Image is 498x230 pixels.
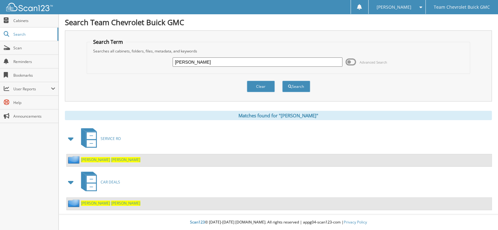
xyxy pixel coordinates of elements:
div: © [DATE]-[DATE] [DOMAIN_NAME]. All rights reserved | appg04-scan123-com | [59,215,498,230]
img: folder2.png [68,156,81,164]
span: Team Chevrolet Buick GMC [434,5,490,9]
span: [PERSON_NAME] [81,201,110,206]
h1: Search Team Chevrolet Buick GMC [65,17,492,27]
span: Help [13,100,55,105]
a: Privacy Policy [344,219,367,225]
span: Announcements [13,114,55,119]
div: Matches found for "[PERSON_NAME]" [65,111,492,120]
span: SERVICE RO [101,136,121,141]
span: [PERSON_NAME] [111,201,140,206]
span: Reminders [13,59,55,64]
span: Search [13,32,54,37]
img: scan123-logo-white.svg [6,3,53,11]
a: [PERSON_NAME] [PERSON_NAME] [81,157,140,162]
span: Advanced Search [360,60,387,65]
span: CAR DEALS [101,179,120,185]
span: [PERSON_NAME] [111,157,140,162]
a: SERVICE RO [77,126,121,151]
span: Scan [13,45,55,51]
span: [PERSON_NAME] [81,157,110,162]
span: Cabinets [13,18,55,23]
a: [PERSON_NAME] [PERSON_NAME] [81,201,140,206]
img: folder2.png [68,199,81,207]
button: Clear [247,81,275,92]
button: Search [282,81,310,92]
span: User Reports [13,86,51,92]
div: Searches all cabinets, folders, files, metadata, and keywords [90,48,467,54]
iframe: Chat Widget [467,200,498,230]
span: Bookmarks [13,73,55,78]
legend: Search Term [90,38,126,45]
span: Scan123 [190,219,205,225]
span: [PERSON_NAME] [377,5,411,9]
a: CAR DEALS [77,170,120,194]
